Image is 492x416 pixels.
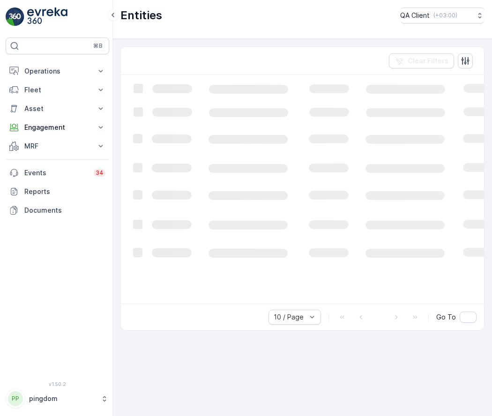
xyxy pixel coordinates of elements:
p: Events [24,168,88,178]
div: PP [8,391,23,406]
span: v 1.50.2 [6,381,109,387]
p: Fleet [24,85,90,95]
p: MRF [24,141,90,151]
p: Engagement [24,123,90,132]
p: Entities [120,8,162,23]
p: Asset [24,104,90,113]
p: 34 [96,169,104,177]
button: Engagement [6,118,109,137]
p: QA Client [400,11,430,20]
button: Fleet [6,81,109,99]
button: MRF [6,137,109,156]
p: Reports [24,187,105,196]
button: Operations [6,62,109,81]
button: Clear Filters [389,53,454,68]
img: logo_light-DOdMpM7g.png [27,7,67,26]
p: ( +03:00 ) [433,12,457,19]
p: pingdom [29,394,96,403]
a: Documents [6,201,109,220]
button: PPpingdom [6,389,109,409]
a: Events34 [6,163,109,182]
img: logo [6,7,24,26]
p: Operations [24,67,90,76]
p: Clear Filters [408,56,448,66]
span: Go To [436,312,456,322]
button: QA Client(+03:00) [400,7,485,23]
button: Asset [6,99,109,118]
p: ⌘B [93,42,103,50]
p: Documents [24,206,105,215]
a: Reports [6,182,109,201]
